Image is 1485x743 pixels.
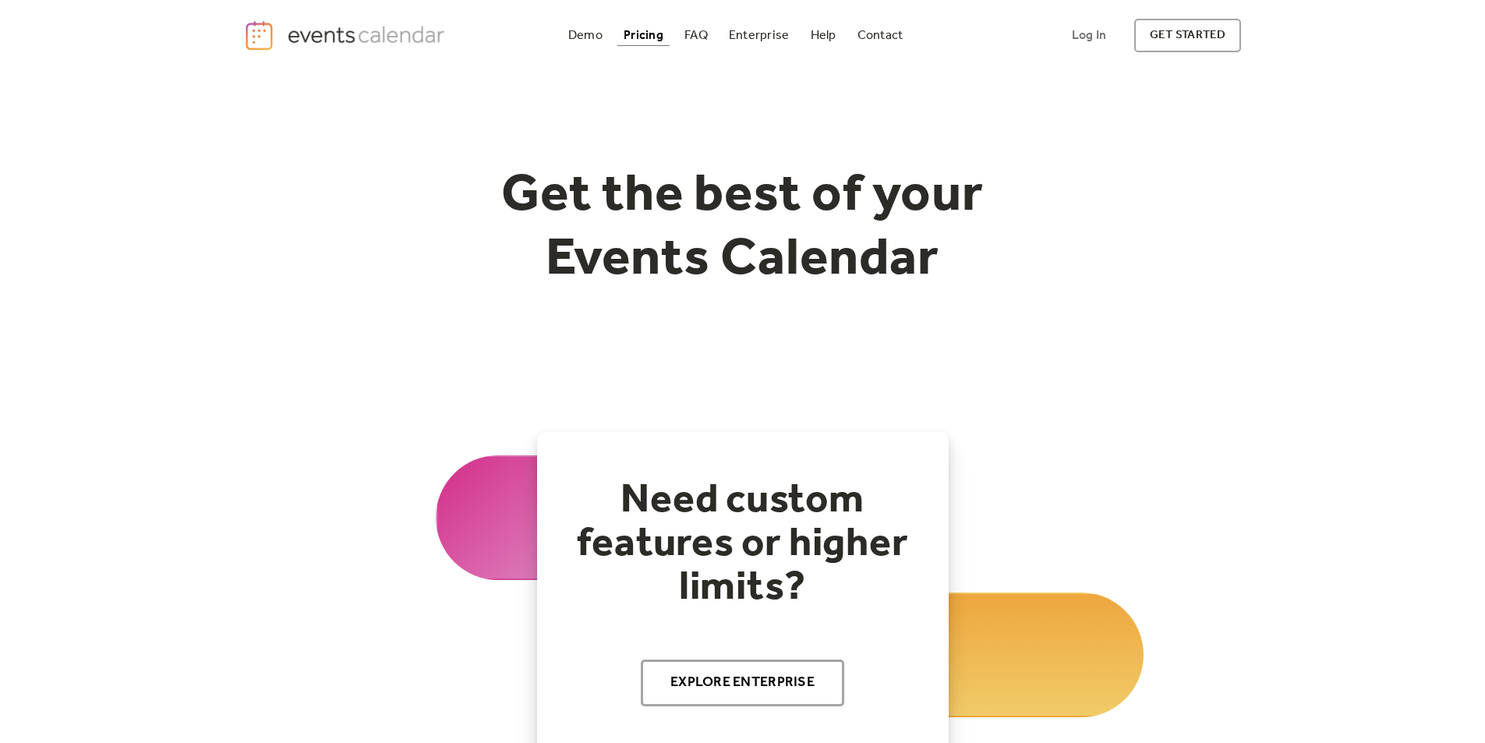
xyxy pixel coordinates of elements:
h1: Get the best of your Events Calendar [444,165,1042,292]
a: Contact [851,25,910,46]
a: Enterprise [723,25,795,46]
div: Enterprise [729,31,789,40]
a: Demo [562,25,609,46]
div: Help [811,31,836,40]
div: Demo [568,31,603,40]
a: Pricing [617,25,670,46]
a: get started [1134,19,1241,52]
a: Explore Enterprise [641,660,844,706]
div: FAQ [684,31,708,40]
h2: Need custom features or higher limits? [568,479,918,610]
div: Pricing [624,31,663,40]
a: FAQ [678,25,714,46]
a: Log In [1056,19,1122,52]
div: Contact [857,31,903,40]
a: Help [804,25,843,46]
